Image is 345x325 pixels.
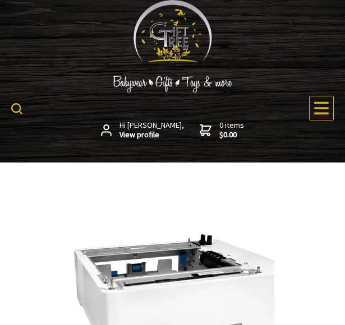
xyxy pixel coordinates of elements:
a: 0 items$0.00 [200,120,244,140]
img: product search [11,103,22,114]
span: 0 items [219,120,244,140]
img: Babywear - Gifts - Toys & more [89,76,257,92]
strong: View profile [119,130,184,140]
span: Hi [PERSON_NAME], [119,120,184,140]
strong: $0.00 [219,130,244,140]
a: Hi [PERSON_NAME],View profile [101,120,184,140]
